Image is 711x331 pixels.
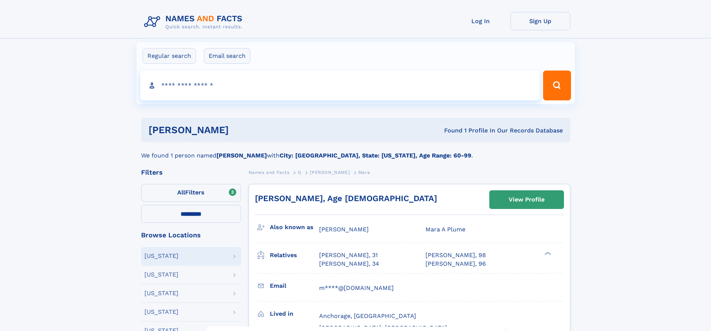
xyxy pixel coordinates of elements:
[543,251,552,256] div: ❯
[319,251,378,259] a: [PERSON_NAME], 31
[509,191,545,208] div: View Profile
[280,152,471,159] b: City: [GEOGRAPHIC_DATA], State: [US_STATE], Age Range: 60-99
[358,170,370,175] span: Mara
[490,191,564,209] a: View Profile
[451,12,511,30] a: Log In
[336,127,563,135] div: Found 1 Profile In Our Records Database
[143,48,196,64] label: Regular search
[425,260,486,268] a: [PERSON_NAME], 96
[298,168,302,177] a: G
[141,184,241,202] label: Filters
[511,12,570,30] a: Sign Up
[141,232,241,238] div: Browse Locations
[144,253,178,259] div: [US_STATE]
[149,125,337,135] h1: [PERSON_NAME]
[140,71,540,100] input: search input
[204,48,250,64] label: Email search
[543,71,571,100] button: Search Button
[141,169,241,176] div: Filters
[249,168,290,177] a: Names and Facts
[298,170,302,175] span: G
[144,290,178,296] div: [US_STATE]
[144,309,178,315] div: [US_STATE]
[319,226,369,233] span: [PERSON_NAME]
[270,280,319,292] h3: Email
[141,12,249,32] img: Logo Names and Facts
[141,142,570,160] div: We found 1 person named with .
[425,226,465,233] span: Mara A Plume
[310,168,350,177] a: [PERSON_NAME]
[319,260,379,268] a: [PERSON_NAME], 34
[270,249,319,262] h3: Relatives
[255,194,437,203] a: [PERSON_NAME], Age [DEMOGRAPHIC_DATA]
[144,272,178,278] div: [US_STATE]
[216,152,267,159] b: [PERSON_NAME]
[177,189,185,196] span: All
[270,307,319,320] h3: Lived in
[310,170,350,175] span: [PERSON_NAME]
[270,221,319,234] h3: Also known as
[425,251,486,259] a: [PERSON_NAME], 98
[319,312,416,319] span: Anchorage, [GEOGRAPHIC_DATA]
